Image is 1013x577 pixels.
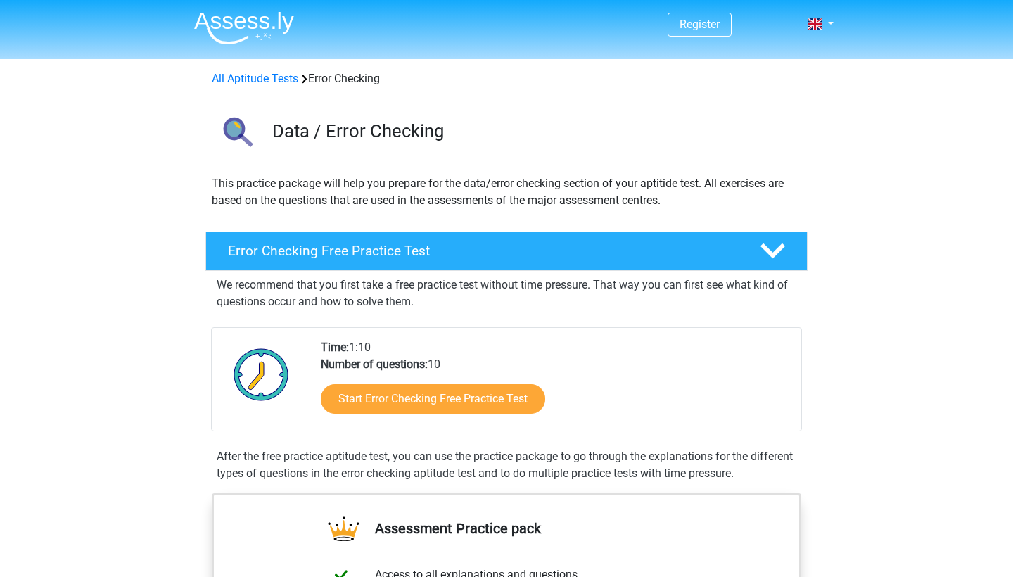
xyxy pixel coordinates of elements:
[206,104,266,164] img: error checking
[228,243,737,259] h4: Error Checking Free Practice Test
[206,70,807,87] div: Error Checking
[310,339,801,431] div: 1:10 10
[321,357,428,371] b: Number of questions:
[321,384,545,414] a: Start Error Checking Free Practice Test
[272,120,796,142] h3: Data / Error Checking
[321,341,349,354] b: Time:
[194,11,294,44] img: Assessly
[226,339,297,410] img: Clock
[200,232,813,271] a: Error Checking Free Practice Test
[212,175,801,209] p: This practice package will help you prepare for the data/error checking section of your aptitide ...
[680,18,720,31] a: Register
[211,448,802,482] div: After the free practice aptitude test, you can use the practice package to go through the explana...
[212,72,298,85] a: All Aptitude Tests
[217,277,796,310] p: We recommend that you first take a free practice test without time pressure. That way you can fir...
